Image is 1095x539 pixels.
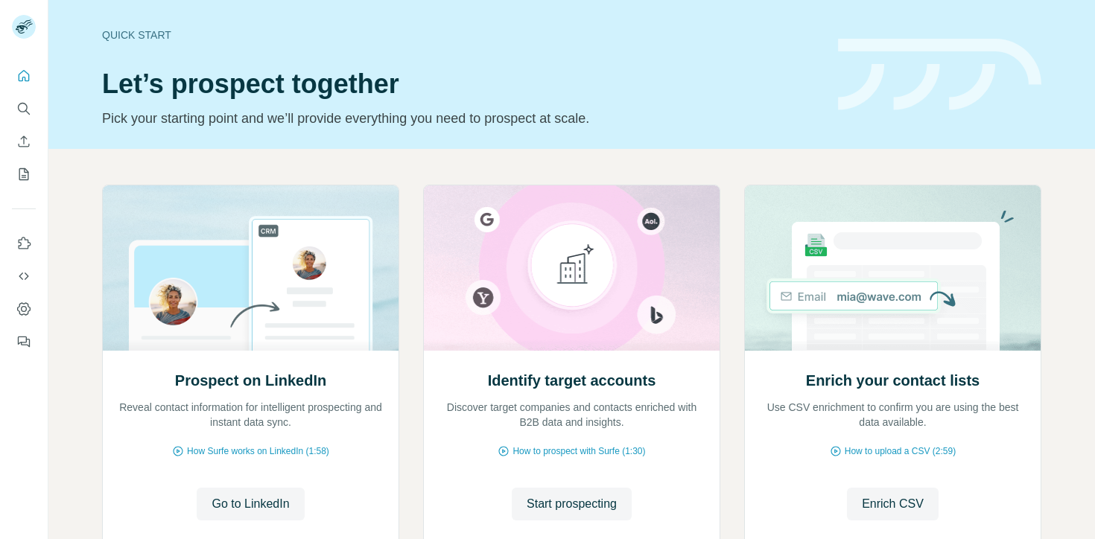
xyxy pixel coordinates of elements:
div: Quick start [102,28,820,42]
span: How to upload a CSV (2:59) [845,444,956,458]
span: How Surfe works on LinkedIn (1:58) [187,444,329,458]
button: Dashboard [12,296,36,322]
button: Go to LinkedIn [197,488,304,520]
button: Enrich CSV [12,128,36,155]
p: Discover target companies and contacts enriched with B2B data and insights. [439,400,705,430]
span: Go to LinkedIn [212,495,289,513]
button: Use Surfe on LinkedIn [12,230,36,257]
h2: Enrich your contact lists [806,370,980,391]
h2: Identify target accounts [488,370,656,391]
button: Search [12,95,36,122]
img: Enrich your contact lists [744,185,1041,351]
button: My lists [12,161,36,188]
p: Use CSV enrichment to confirm you are using the best data available. [760,400,1026,430]
button: Start prospecting [512,488,632,520]
span: How to prospect with Surfe (1:30) [512,444,645,458]
img: Identify target accounts [423,185,720,351]
span: Enrich CSV [862,495,924,513]
p: Pick your starting point and we’ll provide everything you need to prospect at scale. [102,108,820,129]
button: Feedback [12,328,36,355]
span: Start prospecting [527,495,617,513]
button: Use Surfe API [12,263,36,290]
button: Quick start [12,63,36,89]
img: Prospect on LinkedIn [102,185,399,351]
h2: Prospect on LinkedIn [175,370,326,391]
h1: Let’s prospect together [102,69,820,99]
img: banner [838,39,1041,111]
button: Enrich CSV [847,488,939,520]
p: Reveal contact information for intelligent prospecting and instant data sync. [118,400,384,430]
